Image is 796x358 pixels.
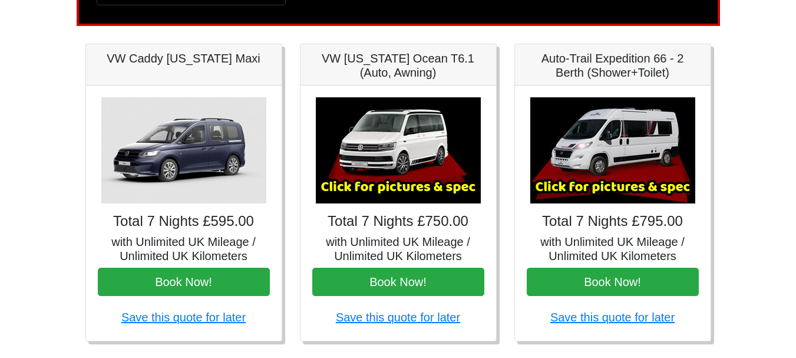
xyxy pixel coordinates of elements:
button: Book Now! [527,268,699,296]
h4: Total 7 Nights £750.00 [312,213,484,230]
h5: with Unlimited UK Mileage / Unlimited UK Kilometers [98,235,270,263]
a: Save this quote for later [121,311,246,324]
img: Auto-Trail Expedition 66 - 2 Berth (Shower+Toilet) [530,97,695,203]
h5: VW Caddy [US_STATE] Maxi [98,51,270,65]
img: VW Caddy California Maxi [101,97,266,203]
h4: Total 7 Nights £595.00 [98,213,270,230]
a: Save this quote for later [336,311,460,324]
h5: VW [US_STATE] Ocean T6.1 (Auto, Awning) [312,51,484,80]
h5: with Unlimited UK Mileage / Unlimited UK Kilometers [527,235,699,263]
h5: with Unlimited UK Mileage / Unlimited UK Kilometers [312,235,484,263]
img: VW California Ocean T6.1 (Auto, Awning) [316,97,481,203]
button: Book Now! [312,268,484,296]
h5: Auto-Trail Expedition 66 - 2 Berth (Shower+Toilet) [527,51,699,80]
h4: Total 7 Nights £795.00 [527,213,699,230]
button: Book Now! [98,268,270,296]
a: Save this quote for later [550,311,675,324]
